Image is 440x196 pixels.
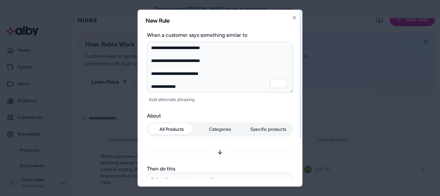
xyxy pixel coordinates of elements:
[147,31,293,39] label: When a customer says something similar to
[147,165,293,172] label: Then do this
[146,17,294,23] h2: New Rule
[147,112,293,119] label: About
[148,123,195,135] button: All Products
[196,123,244,135] button: Categories
[147,95,196,104] button: Add alternate phrasing
[147,41,293,92] textarea: To enrich screen reader interactions, please activate Accessibility in Grammarly extension settings
[245,123,292,135] button: Specific products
